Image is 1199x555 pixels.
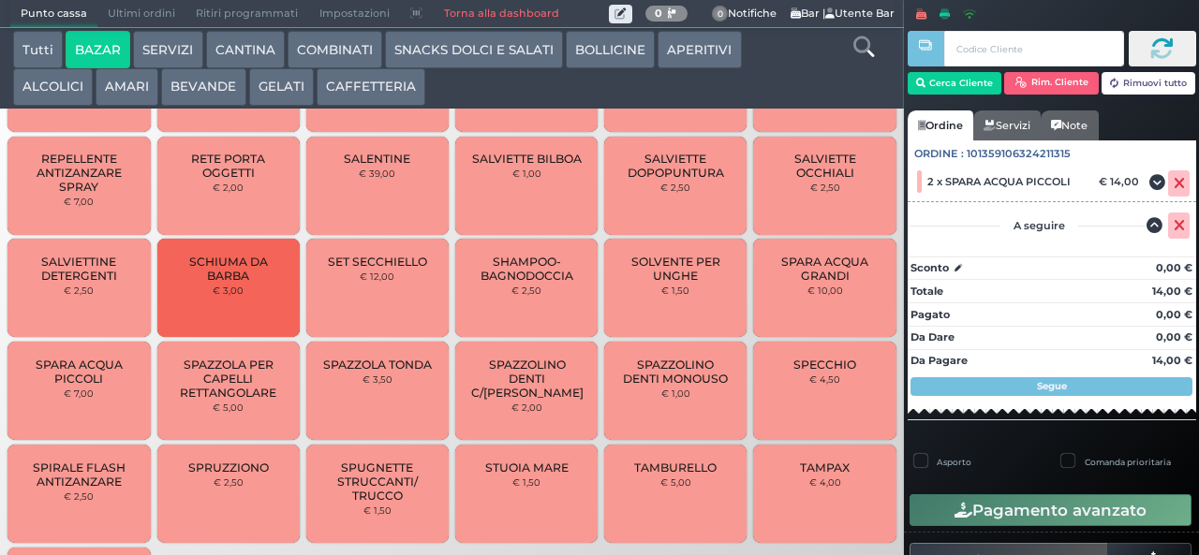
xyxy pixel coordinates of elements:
[472,152,582,166] span: SALVIETTE BILBOA
[809,476,841,488] small: € 4,00
[634,460,717,475] span: TAMBURELLO
[620,152,732,180] span: SALVIETTE DOPOPUNTURA
[23,152,135,194] span: REPELLENTE ANTIZANZARE SPRAY
[914,146,964,162] span: Ordine :
[471,358,584,400] span: SPAZZOLINO DENTI C/[PERSON_NAME]
[800,460,850,475] span: TAMPAX
[910,354,968,367] strong: Da Pagare
[172,152,284,180] span: RETE PORTA OGGETTI
[13,31,63,68] button: Tutti
[385,31,563,68] button: SNACKS DOLCI E SALATI
[360,270,394,282] small: € 12,00
[1156,330,1192,343] strong: 0,00 €
[660,476,691,488] small: € 5,00
[910,494,1192,526] button: Pagamento avanzato
[807,285,843,296] small: € 10,00
[133,31,202,68] button: SERVIZI
[66,31,130,68] button: BAZAR
[344,152,410,166] span: SALENTINE
[712,6,729,22] span: 0
[172,358,284,400] span: SPAZZOLA PER CAPELLI RETTANGOLARE
[660,182,690,193] small: € 2,50
[973,110,1041,140] a: Servizi
[661,285,689,296] small: € 1,50
[64,285,94,296] small: € 2,50
[309,1,400,27] span: Impostazioni
[793,358,856,372] span: SPECCHIO
[471,255,583,283] span: SHAMPOO-BAGNODOCCIA
[620,358,732,386] span: SPAZZOLINO DENTI MONOUSO
[910,308,950,321] strong: Pagato
[23,460,135,489] span: SPIRALE FLASH ANTIZANZARE
[927,175,1071,188] span: 2 x SPARA ACQUA PICCOLI
[809,373,840,385] small: € 4,50
[13,68,93,106] button: ALCOLICI
[363,504,392,516] small: € 1,50
[511,402,542,413] small: € 2,00
[1041,110,1098,140] a: Note
[322,460,434,503] span: SPUGNETTE STRUCCANTI/ TRUCCO
[1156,261,1192,274] strong: 0,00 €
[213,402,244,413] small: € 5,00
[213,285,244,296] small: € 3,00
[910,330,955,343] strong: Da Dare
[1096,175,1148,188] div: € 14,00
[323,358,432,372] span: SPAZZOLA TONDA
[363,373,392,385] small: € 3,50
[1004,72,1099,95] button: Rim. Cliente
[910,285,943,298] strong: Totale
[317,68,425,106] button: CAFFETTERIA
[910,260,949,276] strong: Sconto
[359,168,395,179] small: € 39,00
[206,31,285,68] button: CANTINA
[511,285,541,296] small: € 2,50
[1003,219,1075,232] div: A seguire
[249,68,314,106] button: GELATI
[512,476,540,488] small: € 1,50
[23,255,135,283] span: SALVIETTINE DETERGENTI
[433,1,569,27] a: Torna alla dashboard
[769,255,881,283] span: SPARA ACQUA GRANDI
[485,460,569,475] span: STUOIA MARE
[1152,354,1192,367] strong: 14,00 €
[769,152,881,180] span: SALVIETTE OCCHIALI
[172,255,284,283] span: SCHIUMA DA BARBA
[64,196,94,207] small: € 7,00
[188,460,269,475] span: SPRUZZIONO
[566,31,655,68] button: BOLLICINE
[96,68,158,106] button: AMARI
[185,1,308,27] span: Ritiri programmati
[620,255,732,283] span: SOLVENTE PER UNGHE
[1156,308,1192,321] strong: 0,00 €
[908,72,1002,95] button: Cerca Cliente
[661,387,690,399] small: € 1,00
[908,110,973,140] a: Ordine
[288,31,382,68] button: COMBINATI
[810,182,840,193] small: € 2,50
[161,68,245,106] button: BEVANDE
[967,146,1071,162] span: 101359106324211315
[64,490,94,502] small: € 2,50
[658,31,741,68] button: APERITIVI
[1037,380,1067,392] strong: Segue
[23,358,135,386] span: SPARA ACQUA PICCOLI
[1085,456,1171,468] label: Comanda prioritaria
[937,456,971,468] label: Asporto
[64,387,94,399] small: € 7,00
[655,7,662,20] b: 0
[328,255,427,269] span: SET SECCHIELLO
[944,31,1123,66] input: Codice Cliente
[213,182,244,193] small: € 2,00
[97,1,185,27] span: Ultimi ordini
[10,1,97,27] span: Punto cassa
[214,476,244,488] small: € 2,50
[1102,72,1196,95] button: Rimuovi tutto
[512,168,541,179] small: € 1,00
[1152,285,1192,298] strong: 14,00 €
